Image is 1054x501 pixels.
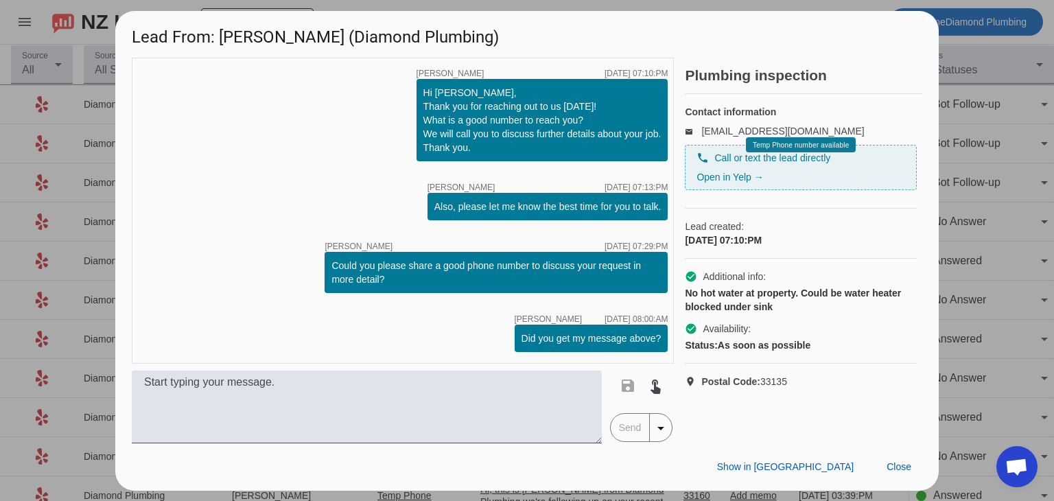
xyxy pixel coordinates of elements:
mat-icon: phone [696,152,709,164]
span: [PERSON_NAME] [325,242,393,250]
div: [DATE] 07:13:PM [605,183,668,191]
span: Show in [GEOGRAPHIC_DATA] [717,461,854,472]
span: Temp Phone number available [753,141,849,149]
div: Open chat [996,446,1038,487]
div: Could you please share a good phone number to discuss your request in more detail?​ [331,259,661,286]
h1: Lead From: [PERSON_NAME] (Diamond Plumbing) [115,11,939,57]
div: [DATE] 08:00:AM [605,315,668,323]
a: [EMAIL_ADDRESS][DOMAIN_NAME] [701,126,864,137]
div: As soon as possible [685,338,917,352]
span: Lead created: [685,220,917,233]
span: Availability: [703,322,751,336]
span: Additional info: [703,270,766,283]
mat-icon: check_circle [685,323,697,335]
span: [PERSON_NAME] [515,315,583,323]
div: [DATE] 07:29:PM [605,242,668,250]
span: [PERSON_NAME] [417,69,484,78]
button: Show in [GEOGRAPHIC_DATA] [706,455,865,480]
div: Did you get my message above?​ [522,331,661,345]
mat-icon: arrow_drop_down [653,420,669,436]
h4: Contact information [685,105,917,119]
span: Call or text the lead directly [714,151,830,165]
mat-icon: check_circle [685,270,697,283]
mat-icon: location_on [685,376,701,387]
div: [DATE] 07:10:PM [605,69,668,78]
strong: Status: [685,340,717,351]
div: [DATE] 07:10:PM [685,233,917,247]
div: Hi [PERSON_NAME], Thank you for reaching out to us [DATE]! What is a good number to reach you? We... [423,86,661,154]
mat-icon: touch_app [647,377,664,394]
span: [PERSON_NAME] [428,183,495,191]
strong: Postal Code: [701,376,760,387]
a: Open in Yelp → [696,172,763,183]
span: Close [887,461,911,472]
h2: Plumbing inspection [685,69,922,82]
button: Close [876,455,922,480]
div: No hot water at property. Could be water heater blocked under sink [685,286,917,314]
mat-icon: email [685,128,701,135]
div: Also, please let me know the best time for you to talk.​ [434,200,661,213]
span: 33135 [701,375,787,388]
